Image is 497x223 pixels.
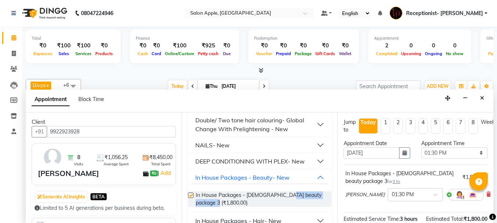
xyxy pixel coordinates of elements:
[149,154,173,161] span: ₹8,450.00
[35,192,87,202] button: Generate AI Insights
[427,83,448,89] span: ADD NEW
[78,96,104,102] span: Block Time
[477,93,487,104] button: Close
[455,190,464,199] img: Hairdresser.png
[274,42,293,50] div: ₹0
[163,42,196,50] div: ₹100
[344,118,356,134] div: Jump to
[93,42,115,50] div: ₹0
[196,51,220,56] span: Petty cash
[104,161,129,167] span: Average Spent
[136,42,150,50] div: ₹0
[32,93,70,106] span: Appointment
[393,179,400,184] span: 3 hr
[254,35,353,42] div: Redemption
[293,51,313,56] span: Package
[32,35,115,42] div: Total
[374,35,465,42] div: Appointment
[421,140,487,147] div: Appointment Time
[444,51,465,56] span: No show
[136,35,233,42] div: Finance
[77,154,80,161] span: 8
[344,140,410,147] div: Appointment Date
[423,42,444,50] div: 0
[74,51,93,56] span: Services
[406,118,415,134] li: 3
[33,82,46,88] span: Divya
[104,154,128,161] span: ₹1,056.25
[38,168,99,179] div: [PERSON_NAME]
[191,139,329,152] button: NAILS- New
[254,51,274,56] span: Voucher
[74,161,83,167] span: Visits
[274,51,293,56] span: Prepaid
[374,42,399,50] div: 2
[159,169,172,177] a: Add
[444,42,465,50] div: 0
[345,191,385,198] span: [PERSON_NAME]
[158,169,172,177] span: |
[191,155,329,168] button: DEEP CONDITIONING WITH PLEX- New
[393,118,403,134] li: 2
[54,42,74,50] div: ₹100
[195,141,230,150] div: NAILS- New
[426,216,464,222] span: Estimated Total:
[220,42,233,50] div: ₹0
[81,3,113,24] b: 08047224946
[204,83,219,89] span: Thu
[356,80,420,92] input: Search Appointment
[150,51,163,56] span: Card
[425,81,450,91] button: ADD NEW
[32,126,47,137] button: +91
[19,3,69,24] img: logo
[195,157,305,166] div: DEEP CONDITIONING WITH PLEX- New
[431,118,440,134] li: 5
[57,51,71,56] span: Sales
[90,193,107,200] span: BETA
[150,42,163,50] div: ₹0
[337,42,353,50] div: ₹0
[191,171,329,184] button: In House Packages - Beauty- New
[313,51,337,56] span: Gift Cards
[163,51,196,56] span: Online/Custom
[361,119,376,126] div: Today
[219,81,256,92] input: 2025-09-04
[374,51,399,56] span: Completed
[150,170,158,176] span: ₹0
[46,82,49,88] a: x
[151,161,171,167] span: Total Spent
[196,191,326,207] span: In House Packages - [DEMOGRAPHIC_DATA] beauty package 3 (₹1,800.00)
[337,51,353,56] span: Wallet
[443,118,453,134] li: 6
[345,170,459,185] div: In House Packages - [DEMOGRAPHIC_DATA] beauty package 3
[464,216,487,222] span: ₹1,800.00
[63,82,75,88] span: +6
[136,51,150,56] span: Cash
[423,51,444,56] span: Ongoing
[47,126,176,137] input: Search by Name/Mobile/Email/Code
[406,10,483,17] span: Receptionist- [PERSON_NAME]
[221,51,232,56] span: Due
[387,179,400,184] small: for
[399,51,423,56] span: Upcoming
[195,116,317,133] div: Double/ Two tone hair colouring- Global Change With Prelightening - New
[390,7,402,19] img: Receptionist- Sayali
[254,42,274,50] div: ₹0
[293,42,313,50] div: ₹0
[74,42,93,50] div: ₹100
[42,147,63,168] img: avatar
[400,216,418,222] span: 3 hours
[196,42,220,50] div: ₹925
[313,42,337,50] div: ₹0
[191,114,329,136] button: Double/ Two tone hair colouring- Global Change With Prelightening - New
[195,173,290,182] div: In House Packages - Beauty- New
[399,42,423,50] div: 0
[468,118,478,134] li: 8
[35,204,173,212] div: Limited to 5 AI generations per business during beta.
[456,118,465,134] li: 7
[462,173,486,181] div: ₹1,800.00
[32,118,176,126] div: Client
[381,118,390,134] li: 1
[32,51,54,56] span: Expenses
[168,80,187,92] span: Today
